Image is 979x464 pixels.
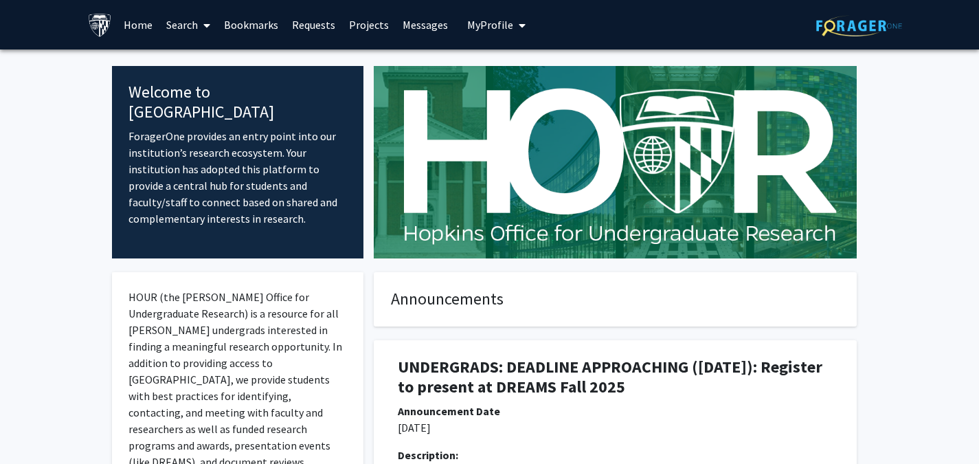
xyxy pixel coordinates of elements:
h1: UNDERGRADS: DEADLINE APPROACHING ([DATE]): Register to present at DREAMS Fall 2025 [398,357,833,397]
a: Projects [342,1,396,49]
img: Johns Hopkins University Logo [88,13,112,37]
a: Bookmarks [217,1,285,49]
div: Description: [398,447,833,463]
h4: Announcements [391,289,840,309]
a: Messages [396,1,455,49]
div: Announcement Date [398,403,833,419]
img: ForagerOne Logo [816,15,902,36]
a: Requests [285,1,342,49]
a: Home [117,1,159,49]
img: Cover Image [374,66,857,258]
span: My Profile [467,18,513,32]
p: ForagerOne provides an entry point into our institution’s research ecosystem. Your institution ha... [128,128,348,227]
h4: Welcome to [GEOGRAPHIC_DATA] [128,82,348,122]
a: Search [159,1,217,49]
iframe: Chat [921,402,969,454]
p: [DATE] [398,419,833,436]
